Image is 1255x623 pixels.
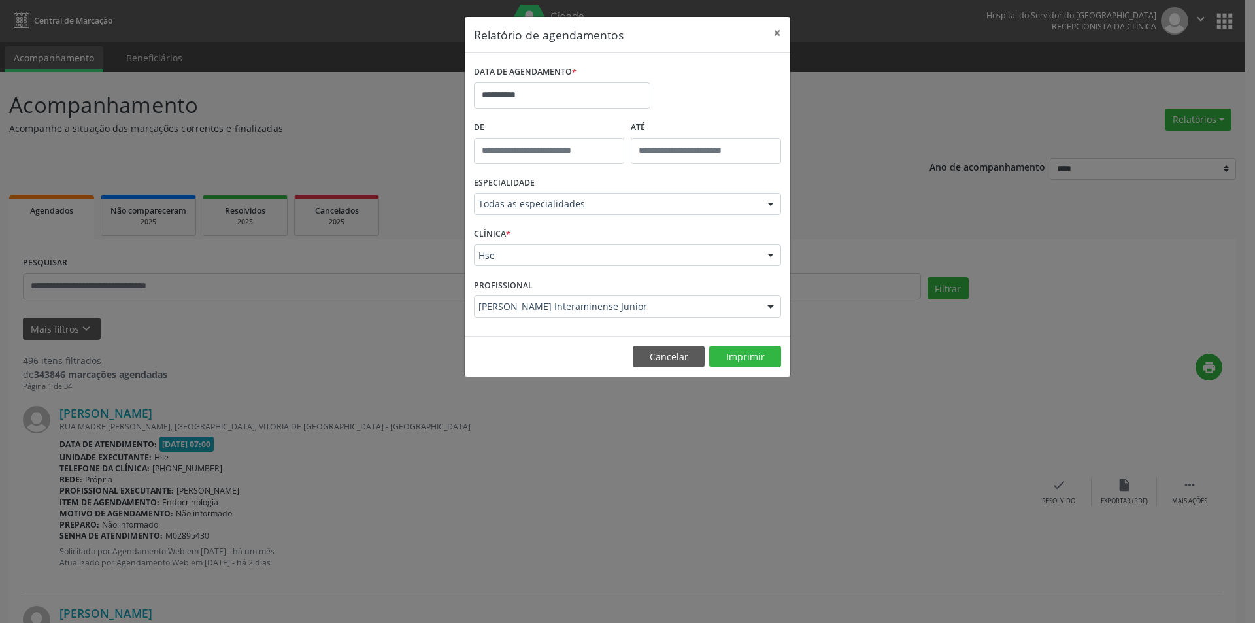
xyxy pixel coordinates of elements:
[474,62,577,82] label: DATA DE AGENDAMENTO
[474,275,533,295] label: PROFISSIONAL
[764,17,790,49] button: Close
[709,346,781,368] button: Imprimir
[474,118,624,138] label: De
[474,173,535,194] label: ESPECIALIDADE
[631,118,781,138] label: ATÉ
[478,197,754,210] span: Todas as especialidades
[478,300,754,313] span: [PERSON_NAME] Interaminense Junior
[474,224,510,244] label: CLÍNICA
[633,346,705,368] button: Cancelar
[478,249,754,262] span: Hse
[474,26,624,43] h5: Relatório de agendamentos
